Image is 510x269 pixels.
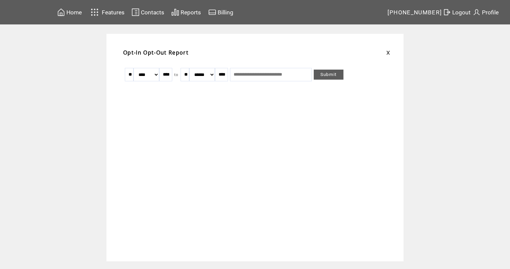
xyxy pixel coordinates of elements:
[170,7,202,17] a: Reports
[57,8,65,16] img: home.svg
[443,8,451,16] img: exit.svg
[442,7,472,17] a: Logout
[89,7,100,18] img: features.svg
[388,9,442,16] span: [PHONE_NUMBER]
[132,8,140,16] img: contacts.svg
[314,70,343,80] a: Submit
[123,49,189,56] span: Opt-In Opt-Out Report
[56,7,83,17] a: Home
[472,7,500,17] a: Profile
[131,7,165,17] a: Contacts
[207,7,234,17] a: Billing
[482,9,499,16] span: Profile
[473,8,481,16] img: profile.svg
[102,9,124,16] span: Features
[208,8,216,16] img: creidtcard.svg
[66,9,82,16] span: Home
[181,9,201,16] span: Reports
[141,9,164,16] span: Contacts
[171,8,179,16] img: chart.svg
[174,72,179,77] span: to
[452,9,471,16] span: Logout
[218,9,233,16] span: Billing
[88,6,125,19] a: Features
